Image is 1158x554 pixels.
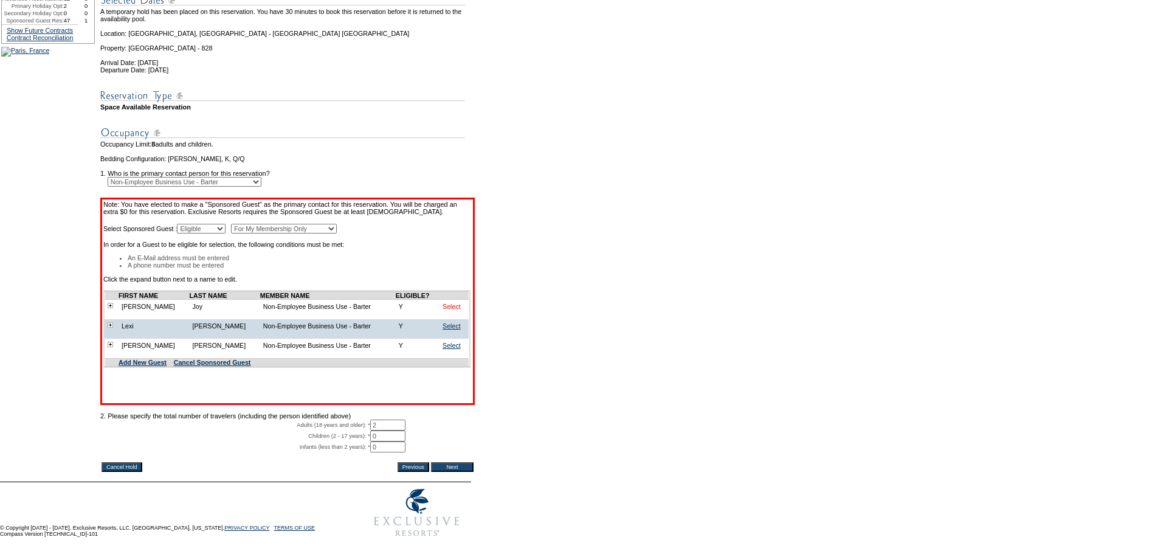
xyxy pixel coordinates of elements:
a: Select [443,342,461,349]
td: Non-Employee Business Use - Barter [260,299,396,313]
td: 0 [78,2,94,10]
td: Occupancy Limit: adults and children. [100,140,475,148]
a: Add New Guest [119,359,167,366]
li: A phone number must be entered [128,261,470,269]
td: Sponsored Guest Res: [2,17,64,24]
td: Departure Date: [DATE] [100,66,475,74]
td: ELIGIBLE? [396,291,436,299]
td: Note: You have elected to make a "Sponsored Guest" as the primary contact for this reservation. Y... [103,201,472,223]
img: plus.gif [108,342,113,347]
li: An E-Mail address must be entered [128,254,470,261]
td: 1 [78,17,94,24]
td: Non-Employee Business Use - Barter [260,319,396,333]
td: 2 [64,2,78,10]
td: Children (2 - 17 years): * [100,431,370,441]
img: plus.gif [108,303,113,308]
td: LAST NAME [189,291,260,299]
td: Primary Holiday Opt: [2,2,64,10]
td: A temporary hold has been placed on this reservation. You have 30 minutes to book this reservatio... [100,8,475,23]
td: Arrival Date: [DATE] [100,52,475,66]
span: 8 [151,140,155,148]
td: [PERSON_NAME] [189,319,260,333]
a: Contract Reconciliation [7,34,74,41]
input: Previous [398,462,429,472]
td: Y [396,299,436,313]
td: Property: [GEOGRAPHIC_DATA] - 828 [100,37,475,52]
td: Adults (18 years and older): * [100,420,370,431]
img: subTtlOccupancy.gif [100,125,465,140]
td: Y [396,319,436,333]
img: Exclusive Resorts [362,482,471,543]
td: [PERSON_NAME] [189,339,260,352]
td: MEMBER NAME [260,291,396,299]
a: Show Future Contracts [7,27,73,34]
td: 47 [64,17,78,24]
td: Bedding Configuration: [PERSON_NAME], K, Q/Q [100,155,475,162]
td: Non-Employee Business Use - Barter [260,339,396,352]
td: Location: [GEOGRAPHIC_DATA], [GEOGRAPHIC_DATA] - [GEOGRAPHIC_DATA] [GEOGRAPHIC_DATA] [100,23,475,37]
td: Lexi [119,319,189,333]
td: Joy [189,299,260,313]
td: Infants (less than 2 years): * [100,441,370,452]
img: Paris, France [1,47,49,57]
a: PRIVACY POLICY [224,525,269,531]
a: Cancel Sponsored Guest [174,359,251,366]
td: [PERSON_NAME] [119,339,189,352]
td: 2. Please specify the total number of travelers (including the person identified above) [100,412,475,420]
td: Y [396,339,436,352]
a: TERMS OF USE [274,525,315,531]
td: 0 [78,10,94,17]
td: 0 [64,10,78,17]
td: Select Sponsored Guest : In order for a Guest to be eligible for selection, the following conditi... [103,224,470,402]
td: FIRST NAME [119,291,189,299]
input: Next [431,462,474,472]
td: [PERSON_NAME] [119,299,189,313]
td: 1. Who is the primary contact person for this reservation? [100,162,475,177]
img: subTtlResType.gif [100,88,465,103]
img: plus.gif [108,322,113,328]
input: Cancel Hold [102,462,142,472]
td: Secondary Holiday Opt: [2,10,64,17]
td: Space Available Reservation [100,103,475,111]
a: Select [443,322,461,330]
a: Select [443,303,461,310]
